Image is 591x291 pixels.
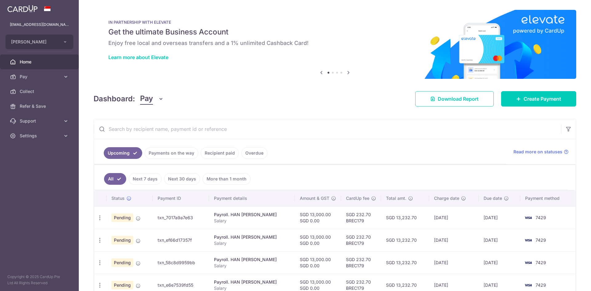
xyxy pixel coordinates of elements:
span: Pending [111,281,133,289]
span: Home [20,59,60,65]
a: All [104,173,126,185]
img: Bank Card [522,259,534,266]
h5: Get the ultimate Business Account [108,27,561,37]
td: [DATE] [479,206,520,229]
a: Overdue [241,147,267,159]
div: Payroll. HAN [PERSON_NAME] [214,212,290,218]
p: Salary [214,263,290,269]
span: Pending [111,236,133,245]
h6: Enjoy free local and overseas transfers and a 1% unlimited Cashback Card! [108,39,561,47]
span: Create Payment [524,95,561,103]
td: SGD 13,000.00 SGD 0.00 [295,206,341,229]
td: SGD 232.70 BREC179 [341,251,381,274]
td: SGD 232.70 BREC179 [341,206,381,229]
span: Read more on statuses [513,149,562,155]
span: 7429 [536,237,546,243]
span: Collect [20,88,60,95]
input: Search by recipient name, payment id or reference [94,119,561,139]
img: CardUp [7,5,38,12]
th: Payment ID [153,190,209,206]
td: [DATE] [479,251,520,274]
span: 7429 [536,282,546,288]
p: Salary [214,218,290,224]
span: 7429 [536,260,546,265]
td: SGD 13,232.70 [381,251,429,274]
a: Recipient paid [201,147,239,159]
a: Create Payment [501,91,576,107]
td: txn_58c8d9959bb [153,251,209,274]
span: CardUp fee [346,195,369,201]
a: Learn more about Elevate [108,54,168,60]
span: [PERSON_NAME] [11,39,57,45]
td: SGD 13,232.70 [381,206,429,229]
td: SGD 13,000.00 SGD 0.00 [295,229,341,251]
span: Pending [111,258,133,267]
th: Payment details [209,190,295,206]
td: SGD 13,232.70 [381,229,429,251]
span: Due date [484,195,502,201]
h4: Dashboard: [94,93,135,104]
td: txn_ef66d17357f [153,229,209,251]
span: Settings [20,133,60,139]
span: Pay [140,93,153,105]
span: Status [111,195,125,201]
a: Read more on statuses [513,149,569,155]
div: Payroll. HAN [PERSON_NAME] [214,257,290,263]
span: Support [20,118,60,124]
span: 7429 [536,215,546,220]
span: Pending [111,213,133,222]
td: [DATE] [429,251,479,274]
a: Next 30 days [164,173,200,185]
img: Bank Card [522,236,534,244]
span: Amount & GST [300,195,329,201]
td: [DATE] [429,206,479,229]
p: IN PARTNERSHIP WITH ELEVATE [108,20,561,25]
img: Bank Card [522,214,534,221]
button: Pay [140,93,164,105]
td: [DATE] [429,229,479,251]
td: SGD 232.70 BREC179 [341,229,381,251]
a: Payments on the way [145,147,198,159]
div: Payroll. HAN [PERSON_NAME] [214,234,290,240]
span: Total amt. [386,195,406,201]
p: [EMAIL_ADDRESS][DOMAIN_NAME] [10,22,69,28]
span: Charge date [434,195,459,201]
span: Download Report [438,95,479,103]
a: More than 1 month [203,173,251,185]
div: Payroll. HAN [PERSON_NAME] [214,279,290,285]
button: [PERSON_NAME] [6,34,73,49]
td: txn_7017a9a7e63 [153,206,209,229]
a: Upcoming [104,147,142,159]
td: SGD 13,000.00 SGD 0.00 [295,251,341,274]
td: [DATE] [479,229,520,251]
th: Payment method [520,190,576,206]
a: Download Report [415,91,494,107]
span: Refer & Save [20,103,60,109]
img: Bank Card [522,281,534,289]
p: Salary [214,240,290,246]
a: Next 7 days [129,173,162,185]
img: Renovation banner [94,10,576,79]
span: Pay [20,74,60,80]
